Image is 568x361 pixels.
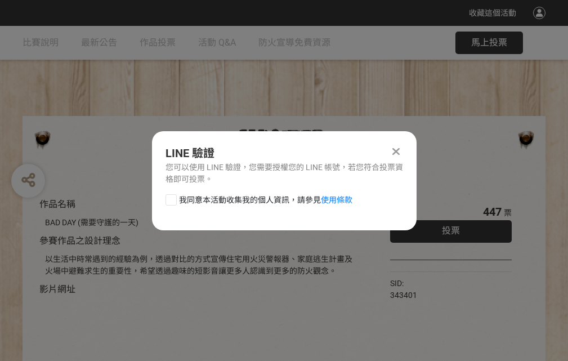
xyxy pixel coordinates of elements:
span: 作品名稱 [39,199,75,210]
span: 收藏這個活動 [469,8,516,17]
span: 馬上投票 [471,37,507,48]
span: 活動 Q&A [198,37,236,48]
a: 活動 Q&A [198,26,236,60]
a: 比賽說明 [23,26,59,60]
span: 我同意本活動收集我的個人資訊，請參見 [179,194,352,206]
a: 防火宣導免費資源 [258,26,330,60]
span: 比賽說明 [23,37,59,48]
span: 影片網址 [39,284,75,295]
a: 作品投票 [140,26,176,60]
div: BAD DAY (需要守護的一天) [45,217,356,229]
div: 以生活中時常遇到的經驗為例，透過對比的方式宣傳住宅用火災警報器、家庭逃生計畫及火場中避難求生的重要性，希望透過趣味的短影音讓更多人認識到更多的防火觀念。 [45,253,356,277]
span: 447 [483,205,502,219]
iframe: Facebook Share [420,278,476,289]
span: 參賽作品之設計理念 [39,235,120,246]
a: 使用條款 [321,195,352,204]
span: SID: 343401 [390,279,417,300]
span: 防火宣導免費資源 [258,37,330,48]
span: 最新公告 [81,37,117,48]
span: 投票 [442,225,460,236]
a: 最新公告 [81,26,117,60]
span: 作品投票 [140,37,176,48]
div: 您可以使用 LINE 驗證，您需要授權您的 LINE 帳號，若您符合投票資格即可投票。 [166,162,403,185]
button: 馬上投票 [455,32,523,54]
div: LINE 驗證 [166,145,403,162]
span: 票 [504,208,512,217]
